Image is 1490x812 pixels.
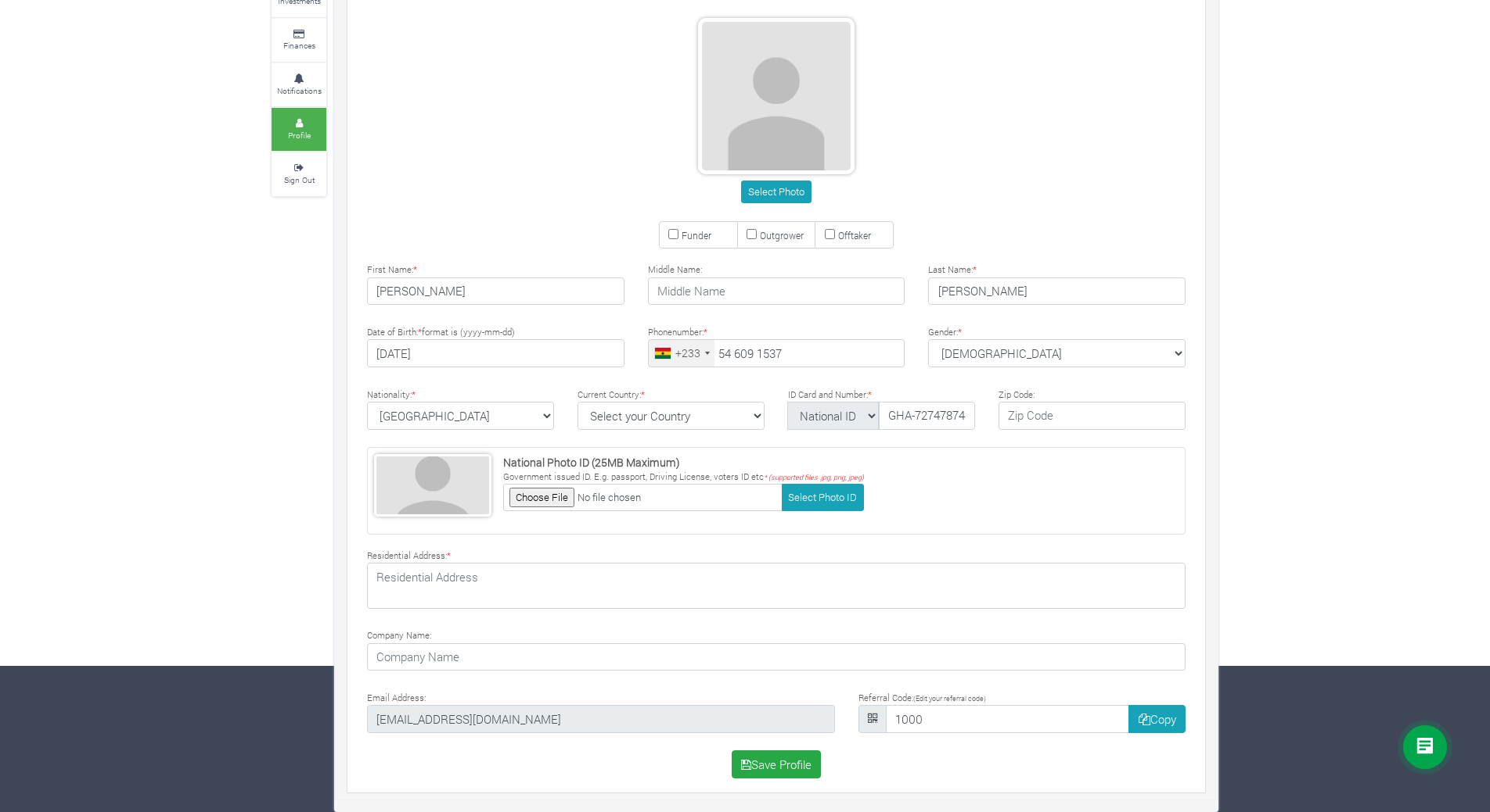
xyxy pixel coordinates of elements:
[747,229,757,239] input: Outgrower
[668,229,678,239] input: Funder
[367,326,515,339] label: Date of Birth: format is (yyyy-mm-dd)
[838,229,871,241] small: Offtaker
[764,473,864,481] i: * (supported files .jpg, png, jpeg)
[367,263,417,277] label: First Name:
[272,19,326,62] a: Finances
[648,277,905,306] input: Middle Name
[284,174,315,185] small: Sign Out
[367,388,416,402] label: Nationality:
[858,692,986,705] label: Referral Code:
[675,345,700,361] div: +233
[879,402,975,430] input: ID Number
[578,388,645,402] label: Current Country:
[648,339,905,367] input: Phone Number
[648,263,702,277] label: Middle Name:
[1128,705,1186,733] button: Copy
[367,692,426,705] label: Email Address:
[272,63,326,106] a: Notifications
[788,388,872,402] label: ID Card and Number:
[999,388,1035,402] label: Zip Code:
[741,181,811,203] button: Select Photo
[283,40,315,51] small: Finances
[503,455,680,470] strong: National Photo ID (25MB Maximum)
[367,643,1186,671] input: Company Name
[682,229,711,241] small: Funder
[272,108,326,151] a: Profile
[649,340,714,367] div: Ghana (Gaana): +233
[928,277,1186,306] input: Last Name
[732,750,822,778] button: Save Profile
[367,339,624,367] input: Type Date of Birth (YYYY-MM-DD)
[288,130,311,141] small: Profile
[648,326,707,339] label: Phonenumber:
[272,152,326,195] a: Sign Out
[825,229,835,239] input: Offtaker
[913,694,986,703] small: (Edit your referral code)
[928,326,962,339] label: Gender:
[999,402,1186,430] input: Zip Code
[367,629,431,642] label: Company Name:
[782,484,864,511] button: Select Photo ID
[928,263,977,277] label: Last Name:
[367,277,624,306] input: First Name
[367,549,451,563] label: Residential Address:
[503,470,864,484] p: Government issued ID. E.g. passport, Driving License, voters ID etc
[277,85,322,96] small: Notifications
[760,229,804,241] small: Outgrower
